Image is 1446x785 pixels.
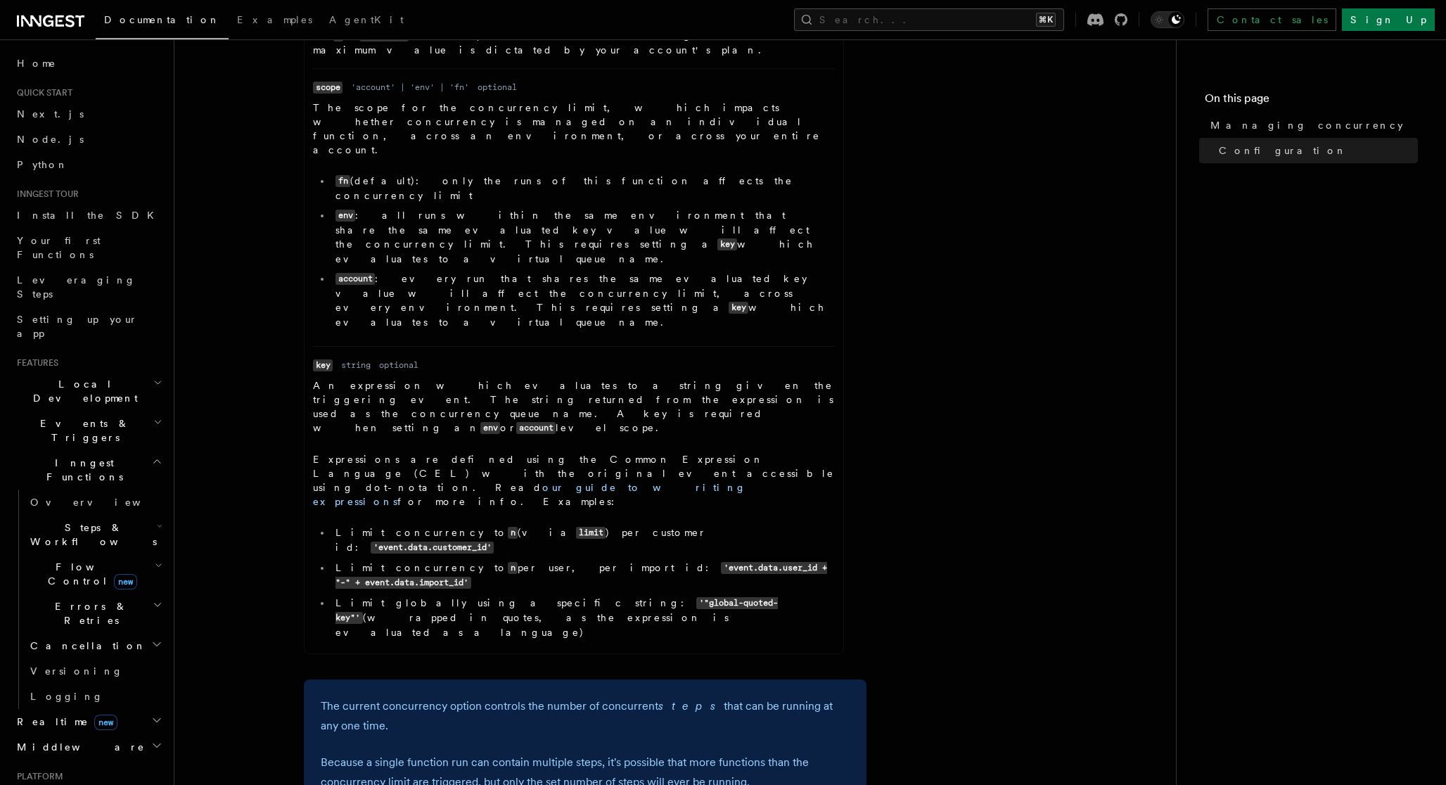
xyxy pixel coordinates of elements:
[11,267,165,307] a: Leveraging Steps
[11,450,165,490] button: Inngest Functions
[331,174,835,203] li: (default): only the runs of this function affects the concurrency limit
[576,527,606,539] code: limit
[11,203,165,228] a: Install the SDK
[25,554,165,594] button: Flow Controlnew
[516,422,556,434] code: account
[237,14,312,25] span: Examples
[25,639,146,653] span: Cancellation
[25,490,165,515] a: Overview
[11,371,165,411] button: Local Development
[313,452,835,509] p: Expressions are defined using the Common Expression Language (CEL) with the original event access...
[480,422,500,434] code: env
[1213,138,1418,163] a: Configuration
[25,633,165,658] button: Cancellation
[11,189,79,200] span: Inngest tour
[351,82,469,93] dd: 'account' | 'env' | 'fn'
[25,684,165,709] a: Logging
[331,525,835,555] li: Limit concurrency to (via ) per customer id:
[794,8,1064,31] button: Search...⌘K
[11,87,72,98] span: Quick start
[11,152,165,177] a: Python
[335,210,355,222] code: env
[658,699,724,713] em: steps
[11,51,165,76] a: Home
[17,159,68,170] span: Python
[1342,8,1435,31] a: Sign Up
[331,596,835,639] li: Limit globally using a specific string: (wrapped in quotes, as the expression is evaluated as a l...
[25,594,165,633] button: Errors & Retries
[25,599,153,627] span: Errors & Retries
[331,561,835,590] li: Limit concurrency to per user, per import id:
[1151,11,1184,28] button: Toggle dark mode
[321,4,412,38] a: AgentKit
[11,127,165,152] a: Node.js
[17,235,101,260] span: Your first Functions
[94,715,117,730] span: new
[30,691,103,702] span: Logging
[11,307,165,346] a: Setting up your app
[508,562,518,574] code: n
[371,542,494,554] code: 'event.data.customer_id'
[11,228,165,267] a: Your first Functions
[1210,118,1403,132] span: Managing concurrency
[508,527,518,539] code: n
[1219,143,1347,158] span: Configuration
[30,497,175,508] span: Overview
[104,14,220,25] span: Documentation
[11,377,153,405] span: Local Development
[17,210,162,221] span: Install the SDK
[25,515,165,554] button: Steps & Workflows
[11,101,165,127] a: Next.js
[313,359,333,371] code: key
[335,175,350,187] code: fn
[1208,8,1336,31] a: Contact sales
[729,302,748,314] code: key
[331,272,835,329] li: : every run that shares the same evaluated key value will affect the concurrency limit, across ev...
[313,82,343,94] code: scope
[313,101,835,157] p: The scope for the concurrency limit, which impacts whether concurrency is managed on an individua...
[25,658,165,684] a: Versioning
[335,273,375,285] code: account
[11,709,165,734] button: Realtimenew
[17,56,56,70] span: Home
[329,14,404,25] span: AgentKit
[11,416,153,445] span: Events & Triggers
[11,740,145,754] span: Middleware
[11,411,165,450] button: Events & Triggers
[313,482,746,507] a: our guide to writing expressions
[1205,113,1418,138] a: Managing concurrency
[114,574,137,589] span: new
[30,665,123,677] span: Versioning
[17,274,136,300] span: Leveraging Steps
[11,490,165,709] div: Inngest Functions
[717,238,737,250] code: key
[1205,90,1418,113] h4: On this page
[321,696,850,736] p: The current concurrency option controls the number of concurrent that can be running at any one t...
[17,134,84,145] span: Node.js
[25,560,155,588] span: Flow Control
[313,378,835,435] p: An expression which evaluates to a string given the triggering event. The string returned from th...
[11,357,58,369] span: Features
[1036,13,1056,27] kbd: ⌘K
[11,734,165,760] button: Middleware
[17,108,84,120] span: Next.js
[229,4,321,38] a: Examples
[11,715,117,729] span: Realtime
[17,314,138,339] span: Setting up your app
[379,359,418,371] dd: optional
[11,771,63,782] span: Platform
[341,359,371,371] dd: string
[331,208,835,266] li: : all runs within the same environment that share the same evaluated key value will affect the co...
[478,82,517,93] dd: optional
[11,456,152,484] span: Inngest Functions
[96,4,229,39] a: Documentation
[25,521,157,549] span: Steps & Workflows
